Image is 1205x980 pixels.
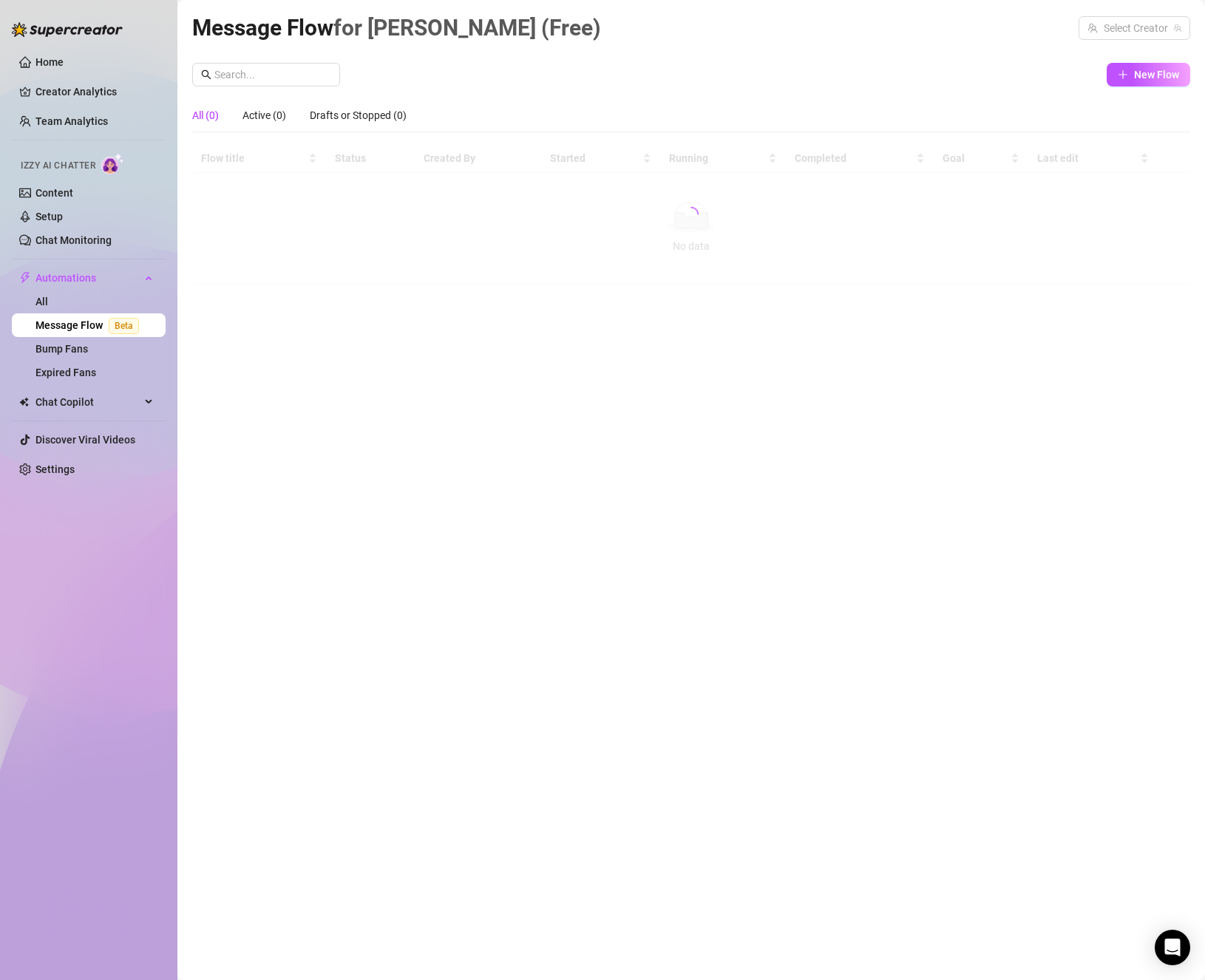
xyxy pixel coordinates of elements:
[684,207,699,222] span: loading
[1155,930,1190,965] div: Open Intercom Messenger
[35,296,48,307] a: All
[101,153,124,174] img: AI Chatter
[333,15,601,41] span: for [PERSON_NAME] (Free)
[12,22,123,37] img: logo-BBDzfeDw.svg
[35,211,63,222] a: Setup
[35,80,154,103] a: Creator Analytics
[35,115,108,127] a: Team Analytics
[35,266,140,290] span: Automations
[35,319,145,331] a: Message FlowBeta
[242,107,286,123] div: Active (0)
[35,390,140,414] span: Chat Copilot
[35,56,64,68] a: Home
[19,397,29,407] img: Chat Copilot
[35,343,88,355] a: Bump Fans
[214,67,331,83] input: Search...
[192,10,601,45] article: Message Flow
[35,434,135,446] a: Discover Viral Videos
[35,234,112,246] a: Chat Monitoring
[35,463,75,475] a: Settings
[35,367,96,378] a: Expired Fans
[201,69,211,80] span: search
[21,159,95,173] span: Izzy AI Chatter
[1107,63,1190,86] button: New Flow
[1173,24,1182,33] span: team
[35,187,73,199] a: Content
[109,318,139,334] span: Beta
[310,107,407,123] div: Drafts or Stopped (0)
[19,272,31,284] span: thunderbolt
[1118,69,1128,80] span: plus
[1134,69,1179,81] span: New Flow
[192,107,219,123] div: All (0)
